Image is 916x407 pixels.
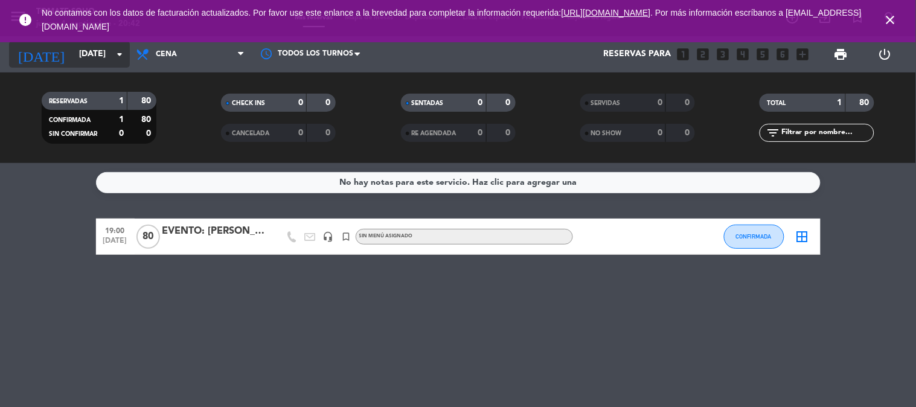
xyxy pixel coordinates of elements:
[658,129,662,137] strong: 0
[49,131,97,137] span: SIN CONFIRMAR
[18,13,33,27] i: error
[878,47,892,62] i: power_settings_new
[478,98,483,107] strong: 0
[505,98,513,107] strong: 0
[339,176,577,190] div: No hay notas para este servicio. Haz clic para agregar una
[49,98,88,104] span: RESERVADAS
[658,98,662,107] strong: 0
[9,41,73,68] i: [DATE]
[591,130,622,136] span: NO SHOW
[141,97,153,105] strong: 80
[119,129,124,138] strong: 0
[685,98,692,107] strong: 0
[838,98,842,107] strong: 1
[716,46,731,62] i: looks_3
[136,225,160,249] span: 80
[883,13,898,27] i: close
[298,129,303,137] strong: 0
[42,8,862,31] span: No contamos con los datos de facturación actualizados. Por favor use este enlance a la brevedad p...
[49,117,91,123] span: CONFIRMADA
[795,229,810,244] i: border_all
[232,130,269,136] span: CANCELADA
[141,115,153,124] strong: 80
[412,100,444,106] span: SENTADAS
[860,98,872,107] strong: 80
[323,231,334,242] i: headset_mic
[359,234,413,239] span: Sin menú asignado
[775,46,791,62] i: looks_6
[326,129,333,137] strong: 0
[119,115,124,124] strong: 1
[478,129,483,137] strong: 0
[156,50,177,59] span: Cena
[863,36,907,72] div: LOG OUT
[232,100,265,106] span: CHECK INS
[755,46,771,62] i: looks_5
[735,46,751,62] i: looks_4
[795,46,811,62] i: add_box
[767,100,786,106] span: TOTAL
[119,97,124,105] strong: 1
[604,50,671,59] span: Reservas para
[100,223,130,237] span: 19:00
[112,47,127,62] i: arrow_drop_down
[591,100,621,106] span: SERVIDAS
[162,223,265,239] div: EVENTO: [PERSON_NAME] Y [PERSON_NAME]
[834,47,848,62] span: print
[724,225,784,249] button: CONFIRMADA
[100,237,130,251] span: [DATE]
[341,231,352,242] i: turned_in_not
[298,98,303,107] strong: 0
[505,129,513,137] strong: 0
[766,126,780,140] i: filter_list
[696,46,711,62] i: looks_two
[42,8,862,31] a: . Por más información escríbanos a [EMAIL_ADDRESS][DOMAIN_NAME]
[676,46,691,62] i: looks_one
[326,98,333,107] strong: 0
[780,126,874,139] input: Filtrar por nombre...
[562,8,651,18] a: [URL][DOMAIN_NAME]
[412,130,456,136] span: RE AGENDADA
[736,233,772,240] span: CONFIRMADA
[146,129,153,138] strong: 0
[685,129,692,137] strong: 0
